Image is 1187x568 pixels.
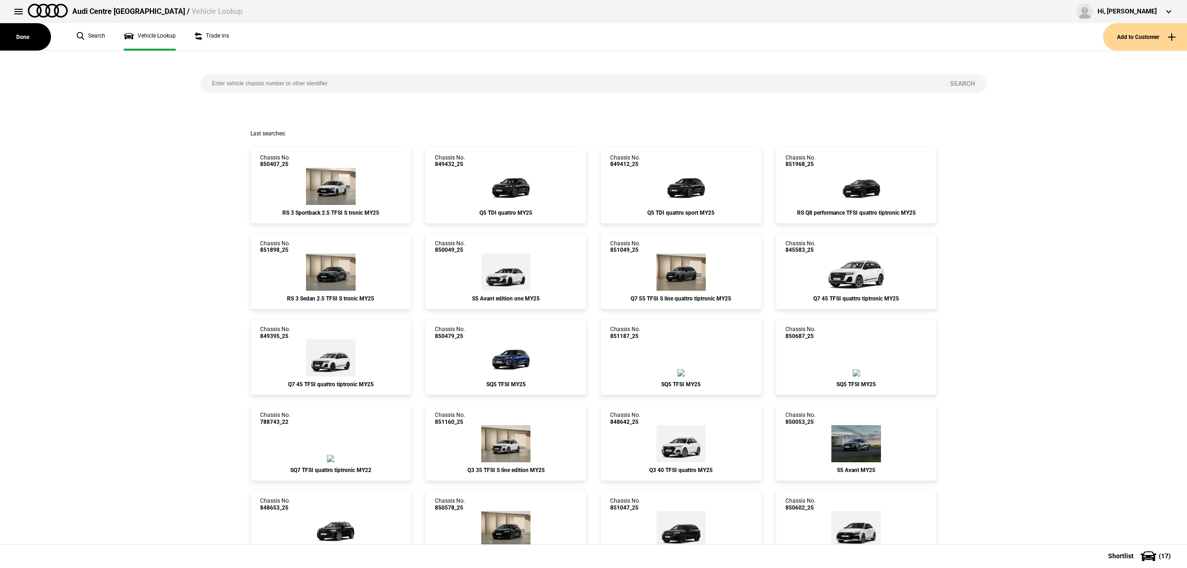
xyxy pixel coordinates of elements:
[303,511,358,548] img: Audi_F3BCCX_25LE_FZ_0E0E_3FU_QQ2_3S2_V72_WN8_(Nadin:_3FU_3S2_C62_QQ2_V72_WN8)_ext.png
[72,6,243,17] div: Audi Centre [GEOGRAPHIC_DATA] /
[1159,553,1171,559] span: ( 17 )
[785,419,816,425] span: 850053_25
[435,210,577,216] div: Q5 TDI quattro MY25
[785,161,816,167] span: 851968_25
[610,381,752,388] div: SQ5 TFSI MY25
[610,240,640,254] div: Chassis No.
[435,419,465,425] span: 851160_25
[785,326,816,339] div: Chassis No.
[610,326,640,339] div: Chassis No.
[435,295,577,302] div: S5 Avant edition one MY25
[785,381,927,388] div: SQ5 TFSI MY25
[785,467,927,473] div: S5 Avant MY25
[610,333,640,339] span: 851187_25
[610,419,640,425] span: 848642_25
[77,23,105,51] a: Search
[657,425,706,462] img: Audi_F3BB6Y_25_FZ_2Y2Y_3FU_4ZD_3S2_V72_(Nadin:_3FU_3S2_4ZD_6FJ_C62_V72)_ext.png
[306,254,356,291] img: Audi_8YMRWY_25_QH_6Y6Y_5MB_64U_(Nadin:_5MB_64U_C48)_ext.png
[853,369,860,377] img: Audi_GUBS5Y_25S_GX_0E0E_PAH_5MK_WA2_6FJ_53A_PYH_PWO_PQ7_(Nadin:_53A_5MK_6FJ_C56_PAH_PQ7_PWO_PYH_W...
[829,168,884,205] img: Audi_4MTRR2_25_UB_0E0E_WBX_3S2_PL2_4ZP_5MH_64J_(Nadin:_3S2_4ZP_5MH_64J_C94_PL2_WBX)_ext.png
[306,168,356,205] img: Audi_8YFRWY_25_TG_Z9Z9_7TD_WA9_PEJ_5J5_(Nadin:_5J5_7TD_C48_PEJ_S7K_WA9)_ext.png
[785,504,816,511] span: 850602_25
[260,333,290,339] span: 849395_25
[260,210,402,216] div: RS 3 Sportback 2.5 TFSI S tronic MY25
[481,511,531,548] img: Audi_8YFRWY_25_TG_0E0E_WA9_5MB_5J5_64U_(Nadin:_5J5_5MB_64U_C48_S7K_WA9)_ext.png
[435,381,577,388] div: SQ5 TFSI MY25
[260,467,402,473] div: SQ7 TFSI quattro tiptronic MY22
[653,168,709,205] img: Audi_GUBAUY_25S_GX_0E0E_WA9_PAH_WA7_5MB_6FJ_WXC_PWL_PYH_F80_H65_(Nadin:_5MB_6FJ_C56_F80_H65_PAH_P...
[657,254,706,291] img: Audi_4MQCX2_25_EI_6Y6Y_PAH_6FJ_F71_(Nadin:_6FJ_C95_F71_PAH)_ext.png
[260,161,290,167] span: 850407_25
[260,412,290,425] div: Chassis No.
[435,504,465,511] span: 850578_25
[610,210,752,216] div: Q5 TDI quattro sport MY25
[124,23,176,51] a: Vehicle Lookup
[435,161,465,167] span: 849432_25
[260,295,402,302] div: RS 3 Sedan 2.5 TFSI S tronic MY25
[478,339,534,377] img: Audi_GUBS5Y_25S_GX_2D2D_WA2_3Y4_3CX_53A_PYH_PWO_(Nadin:_3CX_3Y4_53A_C56_PWO_PYH_WA2)_ext.png
[785,333,816,339] span: 850687_25
[435,467,577,473] div: Q3 35 TFSI S line edition MY25
[200,74,939,93] input: Enter vehicle chassis number or other identifier.
[478,168,534,205] img: Audi_GUBAUY_25_FW_0E0E_3FU_PAH_6FJ_(Nadin:_3FU_6FJ_C56_PAH)_ext.png
[481,254,531,291] img: Audi_FU5S5Y_25LE_GX_2Y2Y_PAH_3FP_(Nadin:_3FP_C85_PAH_SN8)_ext.png
[435,412,465,425] div: Chassis No.
[435,326,465,339] div: Chassis No.
[435,498,465,511] div: Chassis No.
[785,154,816,168] div: Chassis No.
[785,498,816,511] div: Chassis No.
[260,498,290,511] div: Chassis No.
[260,419,290,425] span: 788743_22
[610,161,640,167] span: 849412_25
[677,369,685,377] img: Audi_GUBS5Y_25S_GX_0E0E_PAH_6FJ_5MK_WA2_PQ7_53A_PYH_PWO_(Nadin:_53A_5MK_6FJ_C56_PAH_PQ7_PWO_PYH_W...
[260,504,290,511] span: 848653_25
[260,247,290,253] span: 851898_25
[28,4,68,18] img: audi.png
[481,425,531,462] img: Audi_F3BCCX_25LE_FZ_2Y2Y_3FU_6FJ_3S2_V72_WN8_(Nadin:_3FU_3S2_6FJ_C62_V72_WN8)_ext.png
[435,240,465,254] div: Chassis No.
[610,247,640,253] span: 851049_25
[938,74,987,93] button: Search
[306,339,356,377] img: Audi_4MQAI1_25_MP_2Y2Y_3FU_WA9_PAH_F72_(Nadin:_3FU_C93_F72_PAH_WA9)_ext.png
[327,455,334,462] img: Audi_4MGSW1_22_EI_0E0E_PAO_PA8_4ZD_6FA_7TS_(Nadin:_3S2_4ZD_6FA_7TS_C59_PA8_PAO)_ext.png
[1103,23,1187,51] button: Add to Customer
[831,511,881,548] img: Audi_8YFRWY_25_TG_Z9Z9_PEJ_64U_(Nadin:_64U_C48_PEJ)_ext.png
[1094,544,1187,568] button: Shortlist(17)
[435,333,465,339] span: 850479_25
[260,154,290,168] div: Chassis No.
[260,240,290,254] div: Chassis No.
[610,295,752,302] div: Q7 55 TFSI S line quattro tiptronic MY25
[657,511,706,548] img: Audi_4MQCX2_25_EI_0E0E_PAH_6FJ_F71_(Nadin:_6FJ_C95_F71_PAH)_ext.png
[785,295,927,302] div: Q7 45 TFSI quattro tiptronic MY25
[260,326,290,339] div: Chassis No.
[194,23,229,51] a: Trade ins
[435,247,465,253] span: 850049_25
[785,412,816,425] div: Chassis No.
[250,130,286,137] span: Last searches:
[610,504,640,511] span: 851047_25
[610,412,640,425] div: Chassis No.
[785,247,816,253] span: 845583_25
[785,210,927,216] div: RS Q8 performance TFSI quattro tiptronic MY25
[610,498,640,511] div: Chassis No.
[435,154,465,168] div: Chassis No.
[823,254,889,291] img: Audi_4MQAI1_25_MP_2Y2Y_3FU_PAH_6FJ_(Nadin:_3FU_6FJ_C91_PAH_S9S)_ext.png
[831,425,881,462] img: Audi_FU5S5Y_25S_GX_6Y6Y_PAH_5MK_WA2_PQ7_8RT_PYH_PWO_3FP_F19_(Nadin:_3FP_5MK_8RT_C85_F19_PAH_PQ7_P...
[260,381,402,388] div: Q7 45 TFSI quattro tiptronic MY25
[1108,553,1134,559] span: Shortlist
[610,467,752,473] div: Q3 40 TFSI quattro MY25
[1098,7,1157,16] div: Hi, [PERSON_NAME]
[785,240,816,254] div: Chassis No.
[191,7,243,16] span: Vehicle Lookup
[610,154,640,168] div: Chassis No.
